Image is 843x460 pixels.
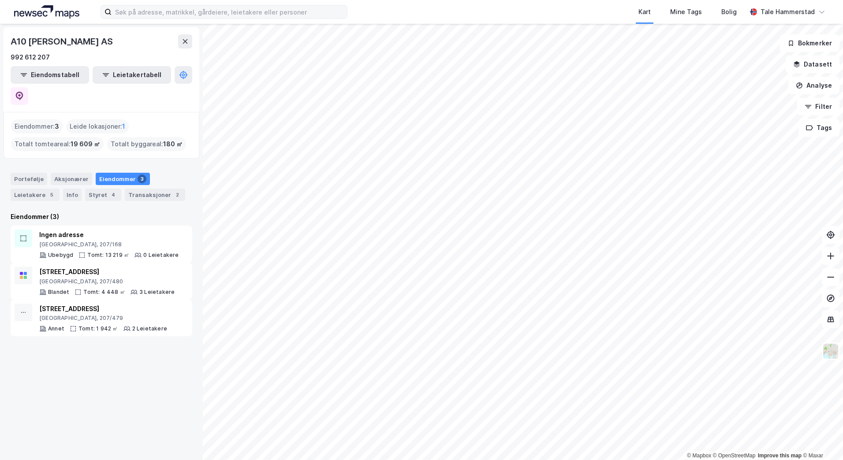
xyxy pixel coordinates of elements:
[78,325,118,332] div: Tomt: 1 942 ㎡
[822,343,839,360] img: Z
[798,119,839,137] button: Tags
[687,453,711,459] a: Mapbox
[39,278,175,285] div: [GEOGRAPHIC_DATA], 207/480
[96,173,150,185] div: Eiendommer
[39,267,175,277] div: [STREET_ADDRESS]
[132,325,167,332] div: 2 Leietakere
[39,241,179,248] div: [GEOGRAPHIC_DATA], 207/168
[139,289,175,296] div: 3 Leietakere
[786,56,839,73] button: Datasett
[138,174,146,183] div: 3
[48,325,64,332] div: Annet
[143,252,179,259] div: 0 Leietakere
[11,173,47,185] div: Portefølje
[11,34,115,48] div: A10 [PERSON_NAME] AS
[39,315,167,322] div: [GEOGRAPHIC_DATA], 207/479
[11,52,50,63] div: 992 612 207
[799,418,843,460] iframe: Chat Widget
[122,121,125,132] span: 1
[173,190,182,199] div: 2
[112,5,347,19] input: Søk på adresse, matrikkel, gårdeiere, leietakere eller personer
[125,189,185,201] div: Transaksjoner
[11,119,63,134] div: Eiendommer :
[761,7,815,17] div: Tale Hammerstad
[93,66,171,84] button: Leietakertabell
[11,189,60,201] div: Leietakere
[66,119,129,134] div: Leide lokasjoner :
[48,252,73,259] div: Ubebygd
[71,139,100,149] span: 19 609 ㎡
[39,304,167,314] div: [STREET_ADDRESS]
[11,211,192,222] div: Eiendommer (3)
[55,121,59,132] span: 3
[107,137,186,151] div: Totalt byggareal :
[11,137,104,151] div: Totalt tomteareal :
[85,189,121,201] div: Styret
[780,34,839,52] button: Bokmerker
[670,7,702,17] div: Mine Tags
[109,190,118,199] div: 4
[721,7,737,17] div: Bolig
[63,189,82,201] div: Info
[638,7,651,17] div: Kart
[799,418,843,460] div: Kontrollprogram for chat
[14,5,79,19] img: logo.a4113a55bc3d86da70a041830d287a7e.svg
[11,66,89,84] button: Eiendomstabell
[51,173,92,185] div: Aksjonærer
[758,453,802,459] a: Improve this map
[39,230,179,240] div: Ingen adresse
[87,252,129,259] div: Tomt: 13 219 ㎡
[83,289,125,296] div: Tomt: 4 448 ㎡
[163,139,183,149] span: 180 ㎡
[47,190,56,199] div: 5
[788,77,839,94] button: Analyse
[797,98,839,115] button: Filter
[48,289,69,296] div: Blandet
[713,453,756,459] a: OpenStreetMap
